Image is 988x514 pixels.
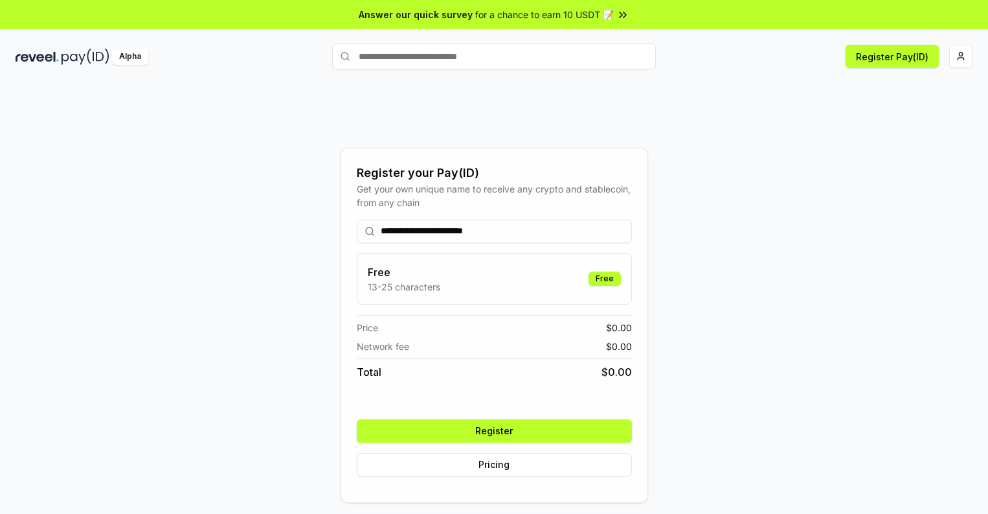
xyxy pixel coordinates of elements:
[606,321,632,334] span: $ 0.00
[475,8,614,21] span: for a chance to earn 10 USDT 📝
[357,453,632,476] button: Pricing
[357,364,381,380] span: Total
[589,272,621,286] div: Free
[846,45,939,68] button: Register Pay(ID)
[357,419,632,443] button: Register
[112,49,148,65] div: Alpha
[357,340,409,353] span: Network fee
[359,8,473,21] span: Answer our quick survey
[606,340,632,353] span: $ 0.00
[368,264,440,280] h3: Free
[601,364,632,380] span: $ 0.00
[16,49,59,65] img: reveel_dark
[357,182,632,209] div: Get your own unique name to receive any crypto and stablecoin, from any chain
[357,164,632,182] div: Register your Pay(ID)
[62,49,109,65] img: pay_id
[357,321,378,334] span: Price
[368,280,440,294] p: 13-25 characters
